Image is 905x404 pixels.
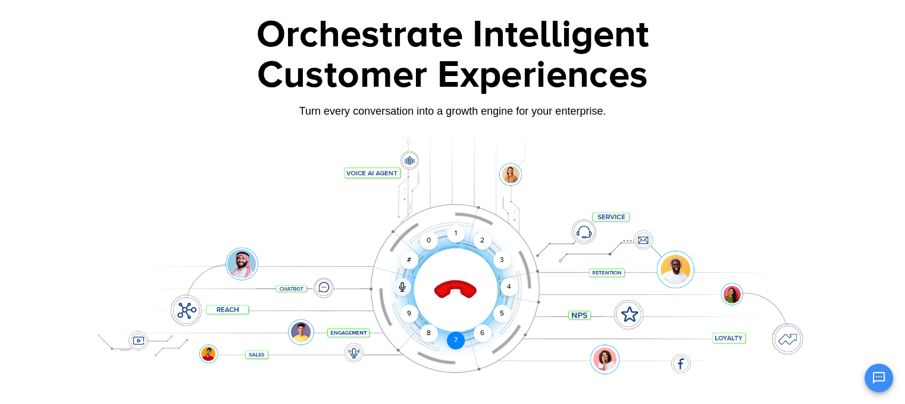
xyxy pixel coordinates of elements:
[81,47,825,104] div: Customer Experiences
[474,232,491,250] div: 2
[493,305,511,323] div: 5
[420,232,438,250] div: 0
[81,16,825,54] div: Orchestrate Intelligent
[500,278,518,296] div: 4
[447,225,465,242] div: 1
[400,251,418,269] div: #
[81,105,825,118] div: Turn every conversation into a growth engine for your enterprise.
[865,364,893,392] button: Open chat
[447,332,465,349] div: 7
[400,305,418,323] div: 9
[420,324,438,342] div: 8
[493,251,511,269] div: 3
[474,324,491,342] div: 6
